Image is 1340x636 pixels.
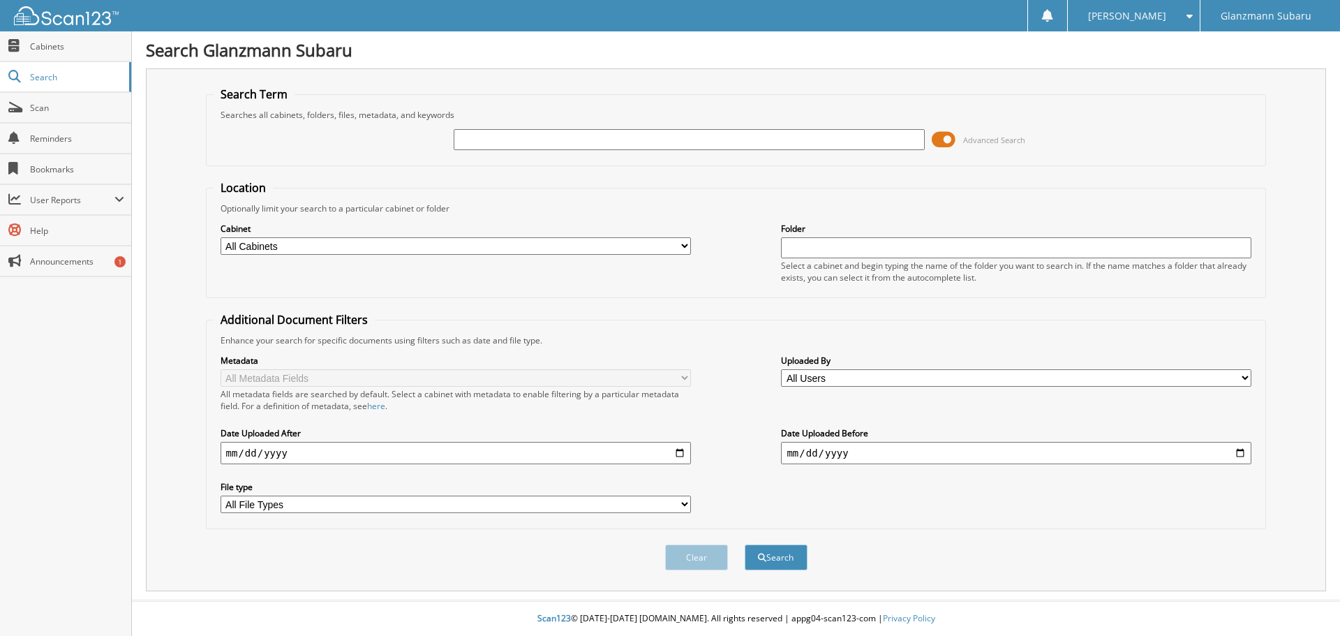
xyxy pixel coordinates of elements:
[781,223,1251,235] label: Folder
[30,256,124,267] span: Announcements
[1221,12,1311,20] span: Glanzmann Subaru
[745,545,807,570] button: Search
[781,260,1251,283] div: Select a cabinet and begin typing the name of the folder you want to search in. If the name match...
[30,40,124,52] span: Cabinets
[781,355,1251,367] label: Uploaded By
[214,202,1259,214] div: Optionally limit your search to a particular cabinet or folder
[214,334,1259,346] div: Enhance your search for specific documents using filters such as date and file type.
[214,180,273,195] legend: Location
[214,109,1259,121] div: Searches all cabinets, folders, files, metadata, and keywords
[781,442,1251,464] input: end
[30,71,122,83] span: Search
[30,225,124,237] span: Help
[30,163,124,175] span: Bookmarks
[1270,569,1340,636] iframe: Chat Widget
[221,481,691,493] label: File type
[963,135,1025,145] span: Advanced Search
[132,602,1340,636] div: © [DATE]-[DATE] [DOMAIN_NAME]. All rights reserved | appg04-scan123-com |
[146,38,1326,61] h1: Search Glanzmann Subaru
[221,442,691,464] input: start
[221,427,691,439] label: Date Uploaded After
[221,223,691,235] label: Cabinet
[883,612,935,624] a: Privacy Policy
[214,312,375,327] legend: Additional Document Filters
[114,256,126,267] div: 1
[221,388,691,412] div: All metadata fields are searched by default. Select a cabinet with metadata to enable filtering b...
[14,6,119,25] img: scan123-logo-white.svg
[781,427,1251,439] label: Date Uploaded Before
[30,194,114,206] span: User Reports
[30,133,124,145] span: Reminders
[221,355,691,367] label: Metadata
[537,612,571,624] span: Scan123
[665,545,728,570] button: Clear
[367,400,385,412] a: here
[1088,12,1166,20] span: [PERSON_NAME]
[214,87,295,102] legend: Search Term
[30,102,124,114] span: Scan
